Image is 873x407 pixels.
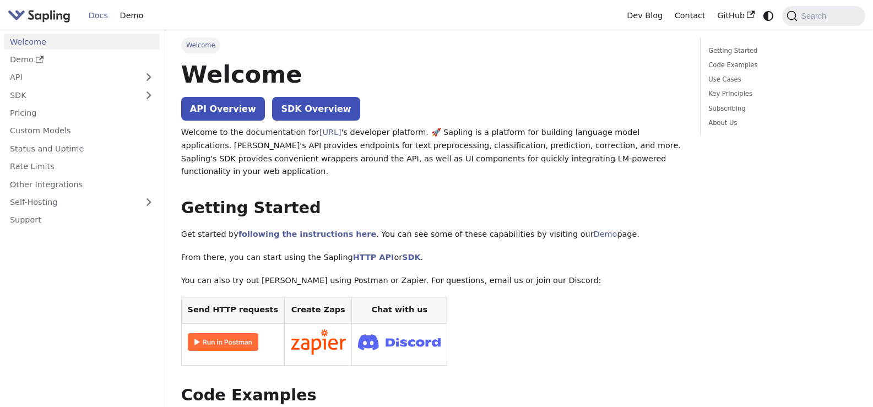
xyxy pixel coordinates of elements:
[402,253,420,262] a: SDK
[4,105,160,121] a: Pricing
[181,37,220,53] span: Welcome
[782,6,865,26] button: Search (Command+K)
[353,253,394,262] a: HTTP API
[621,7,668,24] a: Dev Blog
[181,228,684,241] p: Get started by . You can see some of these capabilities by visiting our page.
[188,333,258,351] img: Run in Postman
[272,97,360,121] a: SDK Overview
[4,159,160,175] a: Rate Limits
[669,7,712,24] a: Contact
[352,297,447,323] th: Chat with us
[4,34,160,50] a: Welcome
[238,230,376,238] a: following the instructions here
[708,118,853,128] a: About Us
[181,198,684,218] h2: Getting Started
[4,123,160,139] a: Custom Models
[83,7,114,24] a: Docs
[291,329,346,355] img: Connect in Zapier
[761,8,777,24] button: Switch between dark and light mode (currently system mode)
[8,8,74,24] a: Sapling.aiSapling.ai
[4,212,160,228] a: Support
[181,126,684,178] p: Welcome to the documentation for 's developer platform. 🚀 Sapling is a platform for building lang...
[4,52,160,68] a: Demo
[138,69,160,85] button: Expand sidebar category 'API'
[181,97,265,121] a: API Overview
[284,297,352,323] th: Create Zaps
[114,7,149,24] a: Demo
[708,60,853,70] a: Code Examples
[358,331,441,354] img: Join Discord
[4,194,160,210] a: Self-Hosting
[8,8,71,24] img: Sapling.ai
[4,140,160,156] a: Status and Uptime
[181,274,684,287] p: You can also try out [PERSON_NAME] using Postman or Zapier. For questions, email us or join our D...
[711,7,760,24] a: GitHub
[319,128,341,137] a: [URL]
[798,12,833,20] span: Search
[708,74,853,85] a: Use Cases
[4,87,138,103] a: SDK
[708,104,853,114] a: Subscribing
[4,176,160,192] a: Other Integrations
[138,87,160,103] button: Expand sidebar category 'SDK'
[708,89,853,99] a: Key Principles
[708,46,853,56] a: Getting Started
[594,230,617,238] a: Demo
[181,59,684,89] h1: Welcome
[4,69,138,85] a: API
[181,251,684,264] p: From there, you can start using the Sapling or .
[181,297,284,323] th: Send HTTP requests
[181,37,684,53] nav: Breadcrumbs
[181,386,684,405] h2: Code Examples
